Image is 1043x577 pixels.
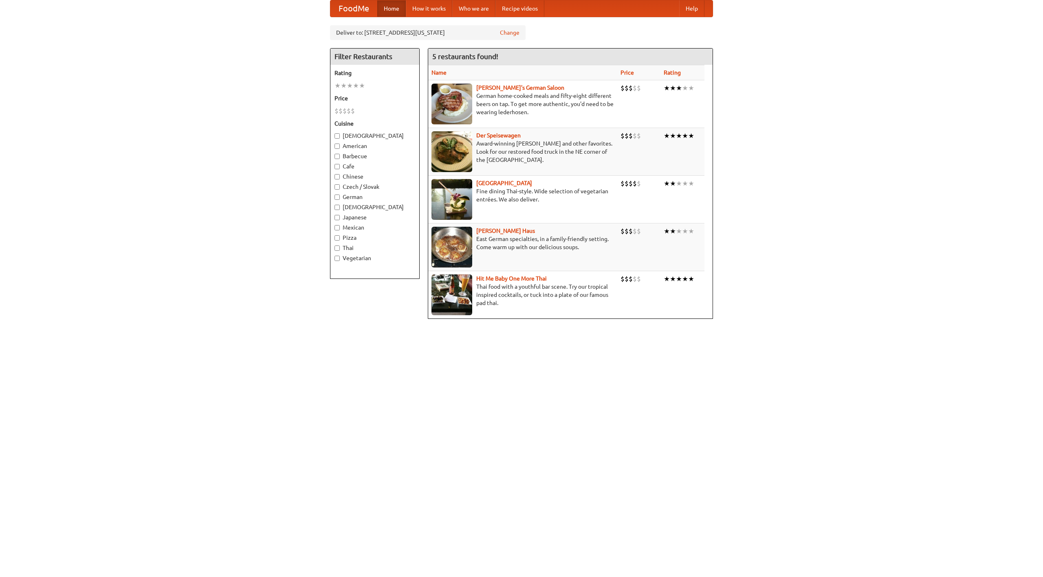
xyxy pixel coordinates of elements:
h5: Cuisine [334,119,415,128]
input: Czech / Slovak [334,184,340,190]
label: Japanese [334,213,415,221]
label: Mexican [334,223,415,232]
li: ★ [676,227,682,236]
li: $ [629,179,633,188]
input: Barbecue [334,154,340,159]
li: ★ [341,81,347,90]
ng-pluralize: 5 restaurants found! [432,53,498,60]
input: Chinese [334,174,340,179]
li: ★ [682,274,688,283]
li: $ [621,131,625,140]
p: Fine dining Thai-style. Wide selection of vegetarian entrées. We also deliver. [431,187,614,203]
li: ★ [688,179,694,188]
img: kohlhaus.jpg [431,227,472,267]
a: Name [431,69,447,76]
li: ★ [664,274,670,283]
li: $ [637,84,641,93]
li: $ [633,131,637,140]
a: Change [500,29,519,37]
li: $ [637,131,641,140]
li: ★ [682,84,688,93]
li: $ [339,106,343,115]
img: babythai.jpg [431,274,472,315]
label: Pizza [334,234,415,242]
div: Deliver to: [STREET_ADDRESS][US_STATE] [330,25,526,40]
p: Thai food with a youthful bar scene. Try our tropical inspired cocktails, or tuck into a plate of... [431,283,614,307]
li: ★ [688,274,694,283]
a: Help [679,0,704,17]
li: ★ [664,84,670,93]
a: Who we are [452,0,495,17]
li: $ [625,131,629,140]
li: $ [621,84,625,93]
a: Price [621,69,634,76]
li: ★ [682,227,688,236]
a: [PERSON_NAME]'s German Saloon [476,84,564,91]
a: Hit Me Baby One More Thai [476,275,547,282]
li: $ [351,106,355,115]
li: $ [347,106,351,115]
li: $ [621,179,625,188]
h4: Filter Restaurants [330,49,419,65]
li: ★ [676,179,682,188]
li: ★ [353,81,359,90]
input: Mexican [334,225,340,230]
li: ★ [670,179,676,188]
li: ★ [670,84,676,93]
input: Pizza [334,235,340,241]
li: ★ [664,227,670,236]
h5: Price [334,94,415,102]
img: esthers.jpg [431,84,472,124]
li: $ [637,274,641,283]
label: Cafe [334,162,415,170]
li: ★ [664,179,670,188]
li: $ [633,227,637,236]
li: $ [637,179,641,188]
li: $ [621,227,625,236]
li: $ [343,106,347,115]
input: [DEMOGRAPHIC_DATA] [334,133,340,139]
a: Recipe videos [495,0,544,17]
li: ★ [676,131,682,140]
a: [PERSON_NAME] Haus [476,228,535,234]
a: Home [377,0,406,17]
p: German home-cooked meals and fifty-eight different beers on tap. To get more authentic, you'd nee... [431,92,614,116]
li: $ [625,227,629,236]
li: $ [629,131,633,140]
li: $ [334,106,339,115]
label: Barbecue [334,152,415,160]
input: Cafe [334,164,340,169]
label: German [334,193,415,201]
li: $ [625,274,629,283]
input: Japanese [334,215,340,220]
li: $ [629,84,633,93]
a: FoodMe [330,0,377,17]
label: Chinese [334,172,415,181]
label: [DEMOGRAPHIC_DATA] [334,132,415,140]
a: Der Speisewagen [476,132,521,139]
input: [DEMOGRAPHIC_DATA] [334,205,340,210]
input: American [334,144,340,149]
li: ★ [676,274,682,283]
li: ★ [676,84,682,93]
input: German [334,195,340,200]
li: ★ [670,274,676,283]
li: $ [625,179,629,188]
li: $ [633,179,637,188]
li: ★ [664,131,670,140]
a: [GEOGRAPHIC_DATA] [476,180,532,186]
label: [DEMOGRAPHIC_DATA] [334,203,415,211]
li: $ [629,227,633,236]
li: ★ [347,81,353,90]
li: $ [621,274,625,283]
label: Vegetarian [334,254,415,262]
a: Rating [664,69,681,76]
li: $ [633,274,637,283]
li: ★ [688,84,694,93]
h5: Rating [334,69,415,77]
